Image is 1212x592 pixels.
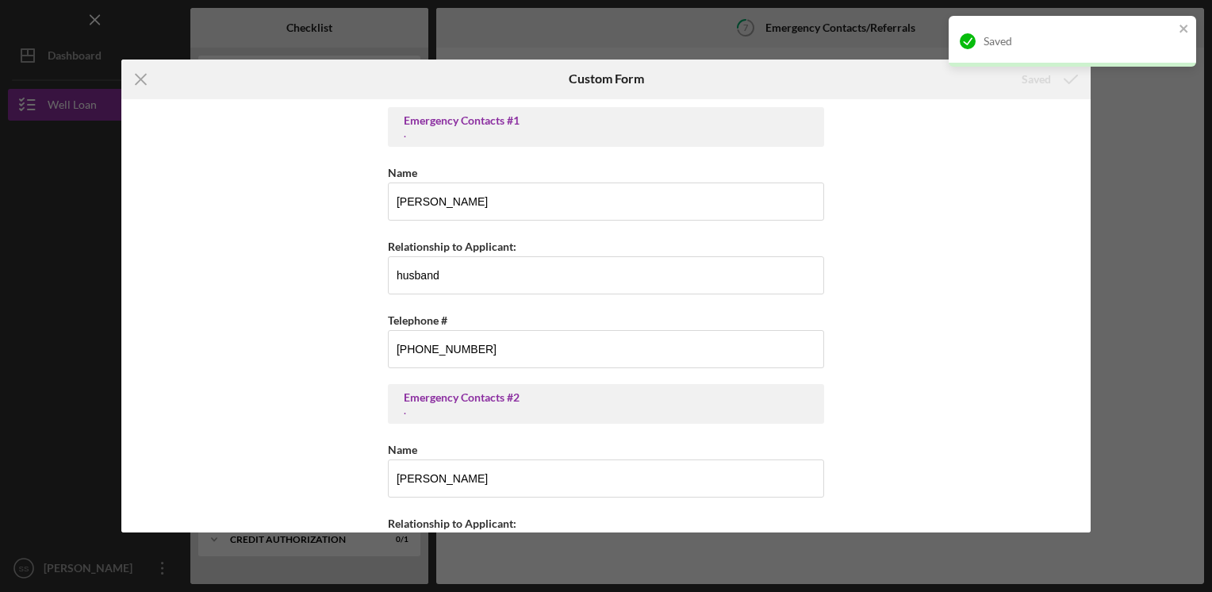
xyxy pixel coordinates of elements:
button: close [1179,22,1190,37]
div: Emergency Contacts #2 [404,391,808,404]
div: Saved [984,35,1174,48]
label: Relationship to Applicant: [388,240,516,253]
h6: Custom Form [569,71,644,86]
div: . [404,404,808,417]
label: Relationship to Applicant: [388,517,516,530]
label: Name [388,166,417,179]
label: Name [388,443,417,456]
div: Emergency Contacts #1 [404,114,808,127]
label: Telephone # [388,313,447,327]
div: . [404,127,808,140]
